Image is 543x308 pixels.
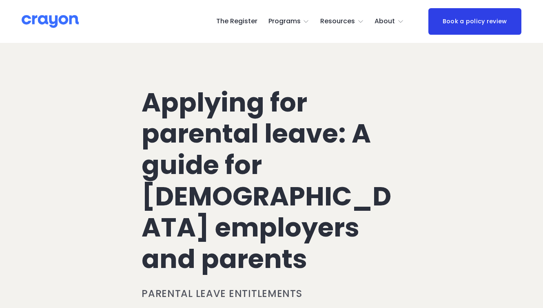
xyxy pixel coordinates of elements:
span: About [375,16,395,27]
a: folder dropdown [375,15,404,28]
a: Book a policy review [428,8,521,35]
span: Programs [268,16,301,27]
h1: Applying for parental leave: A guide for [DEMOGRAPHIC_DATA] employers and parents [142,87,401,275]
iframe: Tidio Chat [429,255,539,294]
a: folder dropdown [320,15,364,28]
a: The Register [216,15,257,28]
a: Parental leave entitlements [142,287,302,300]
img: Crayon [22,14,79,29]
a: folder dropdown [268,15,310,28]
span: Resources [320,16,355,27]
